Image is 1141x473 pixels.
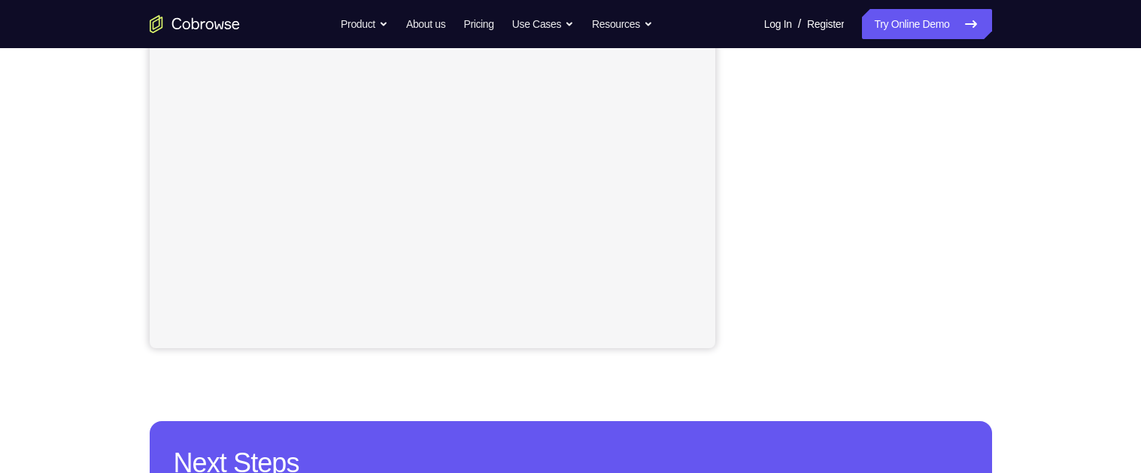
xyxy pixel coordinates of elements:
[406,9,445,39] a: About us
[798,15,801,33] span: /
[592,9,653,39] button: Resources
[807,9,844,39] a: Register
[341,9,388,39] button: Product
[463,9,493,39] a: Pricing
[512,9,574,39] button: Use Cases
[862,9,991,39] a: Try Online Demo
[150,15,240,33] a: Go to the home page
[764,9,792,39] a: Log In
